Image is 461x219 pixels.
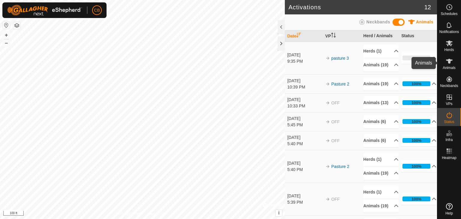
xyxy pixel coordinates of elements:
[278,210,279,215] span: i
[7,5,82,16] img: Gallagher Logo
[3,22,10,29] button: Reset Map
[363,134,399,147] p-accordion-header: Animals (6)
[287,58,322,64] div: 9:35 PM
[442,156,456,160] span: Heatmap
[331,138,340,143] span: OFF
[287,199,322,205] div: 5:39 PM
[401,78,436,90] p-accordion-header: 100%
[402,55,430,60] div: 0%
[366,19,390,24] span: Neckbands
[402,119,430,124] div: 100%
[363,153,399,166] p-accordion-header: Herds (1)
[363,166,399,180] p-accordion-header: Animals (19)
[363,96,399,109] p-accordion-header: Animals (13)
[402,196,430,201] div: 100%
[285,30,323,42] th: Date
[401,52,436,64] p-accordion-header: 0%
[287,103,322,109] div: 10:33 PM
[287,166,322,173] div: 5:40 PM
[148,211,166,217] a: Contact Us
[401,115,436,127] p-accordion-header: 100%
[325,82,330,86] img: arrow
[363,77,399,91] p-accordion-header: Animals (19)
[446,102,452,106] span: VPs
[411,196,421,202] div: 100%
[3,31,10,39] button: +
[287,97,322,103] div: [DATE]
[363,199,399,213] p-accordion-header: Animals (19)
[287,78,322,84] div: [DATE]
[325,119,330,124] img: arrow
[325,100,330,105] img: arrow
[441,12,457,16] span: Schedules
[276,210,282,216] button: i
[361,30,399,42] th: Herd / Animals
[440,84,458,88] span: Neckbands
[445,138,453,142] span: Infra
[401,97,436,109] p-accordion-header: 100%
[411,163,421,169] div: 100%
[401,134,436,146] p-accordion-header: 100%
[325,197,330,202] img: arrow
[287,193,322,199] div: [DATE]
[288,4,424,11] h2: Activations
[325,138,330,143] img: arrow
[287,52,322,58] div: [DATE]
[363,58,399,72] p-accordion-header: Animals (19)
[287,122,322,128] div: 5:45 PM
[443,66,456,70] span: Animals
[287,134,322,141] div: [DATE]
[411,100,421,106] div: 100%
[331,164,349,169] a: Pasture 2
[323,30,361,42] th: VP
[331,119,340,124] span: OFF
[331,34,336,38] p-sorticon: Activate to sort
[402,81,430,86] div: 100%
[325,164,330,169] img: arrow
[402,100,430,105] div: 100%
[411,81,421,87] div: 100%
[13,22,20,29] button: Map Layers
[363,44,399,58] p-accordion-header: Herds (1)
[444,120,454,124] span: Status
[402,164,430,169] div: 100%
[411,119,421,124] div: 100%
[287,141,322,147] div: 5:40 PM
[287,84,322,90] div: 10:39 PM
[331,56,349,61] a: pasture 3
[444,48,454,52] span: Herds
[416,19,433,24] span: Animals
[363,115,399,128] p-accordion-header: Animals (6)
[94,7,100,13] span: CB
[3,39,10,46] button: –
[331,100,340,105] span: OFF
[424,3,431,12] span: 12
[401,160,436,172] p-accordion-header: 100%
[331,82,349,86] a: Pasture 2
[363,185,399,199] p-accordion-header: Herds (1)
[296,34,301,38] p-sorticon: Activate to sort
[437,201,461,217] a: Help
[411,138,421,143] div: 100%
[439,30,459,34] span: Notifications
[325,56,330,61] img: arrow
[402,138,430,143] div: 100%
[287,115,322,122] div: [DATE]
[331,197,340,202] span: OFF
[119,211,141,217] a: Privacy Policy
[401,193,436,205] p-accordion-header: 100%
[399,30,437,42] th: Status
[287,160,322,166] div: [DATE]
[445,211,453,215] span: Help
